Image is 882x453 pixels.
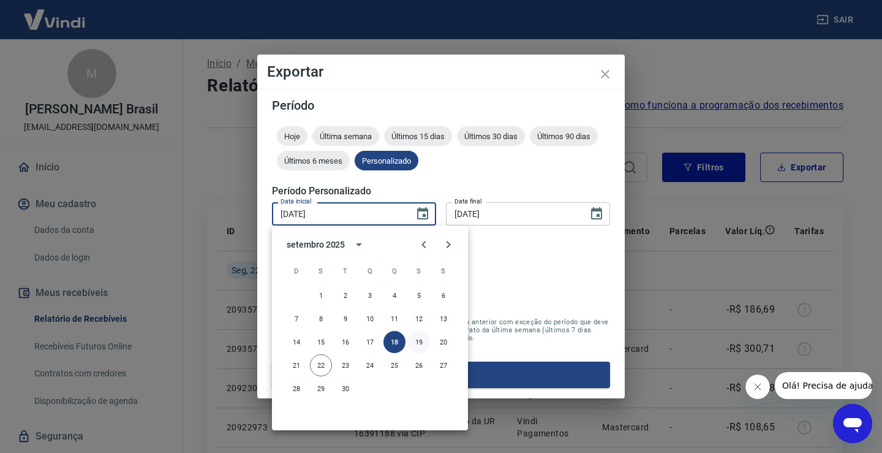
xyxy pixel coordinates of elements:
[432,259,454,283] span: sábado
[457,126,525,146] div: Últimos 30 dias
[383,259,405,283] span: quinta-feira
[359,308,381,330] button: 10
[530,126,598,146] div: Últimos 90 dias
[359,259,381,283] span: quarta-feira
[432,284,454,306] button: 6
[285,378,307,400] button: 28
[446,202,579,225] input: DD/MM/YYYY
[334,331,356,353] button: 16
[277,156,350,166] span: Últimos 6 meses
[833,404,872,443] iframe: Botão para abrir a janela de mensagens
[383,308,405,330] button: 11
[359,354,381,376] button: 24
[277,126,307,146] div: Hoje
[432,331,454,353] button: 20
[267,64,615,79] h4: Exportar
[432,354,454,376] button: 27
[383,331,405,353] button: 18
[272,185,610,197] h5: Período Personalizado
[285,331,307,353] button: 14
[310,308,332,330] button: 8
[359,284,381,306] button: 3
[745,375,770,399] iframe: Fechar mensagem
[334,308,356,330] button: 9
[432,308,454,330] button: 13
[334,378,356,400] button: 30
[408,259,430,283] span: sexta-feira
[285,259,307,283] span: domingo
[334,284,356,306] button: 2
[349,234,369,255] button: calendar view is open, switch to year view
[277,132,307,141] span: Hoje
[408,284,430,306] button: 5
[272,202,405,225] input: DD/MM/YYYY
[412,232,436,257] button: Previous month
[355,156,418,166] span: Personalizado
[334,354,356,376] button: 23
[312,132,379,141] span: Última semana
[775,372,872,399] iframe: Mensagem da empresa
[285,354,307,376] button: 21
[436,232,461,257] button: Next month
[384,132,452,141] span: Últimos 15 dias
[355,151,418,170] div: Personalizado
[277,151,350,170] div: Últimos 6 meses
[383,284,405,306] button: 4
[287,238,345,251] div: setembro 2025
[590,59,620,89] button: close
[310,259,332,283] span: segunda-feira
[457,132,525,141] span: Últimos 30 dias
[334,259,356,283] span: terça-feira
[383,354,405,376] button: 25
[408,308,430,330] button: 12
[310,331,332,353] button: 15
[584,202,609,226] button: Choose date, selected date is 18 de set de 2025
[408,354,430,376] button: 26
[285,308,307,330] button: 7
[384,126,452,146] div: Últimos 15 dias
[530,132,598,141] span: Últimos 90 dias
[310,284,332,306] button: 1
[281,197,312,206] label: Data inicial
[312,126,379,146] div: Última semana
[410,202,435,226] button: Choose date, selected date is 18 de set de 2025
[310,378,332,400] button: 29
[454,197,482,206] label: Data final
[310,354,332,376] button: 22
[7,9,103,18] span: Olá! Precisa de ajuda?
[359,331,381,353] button: 17
[272,99,610,112] h5: Período
[408,331,430,353] button: 19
